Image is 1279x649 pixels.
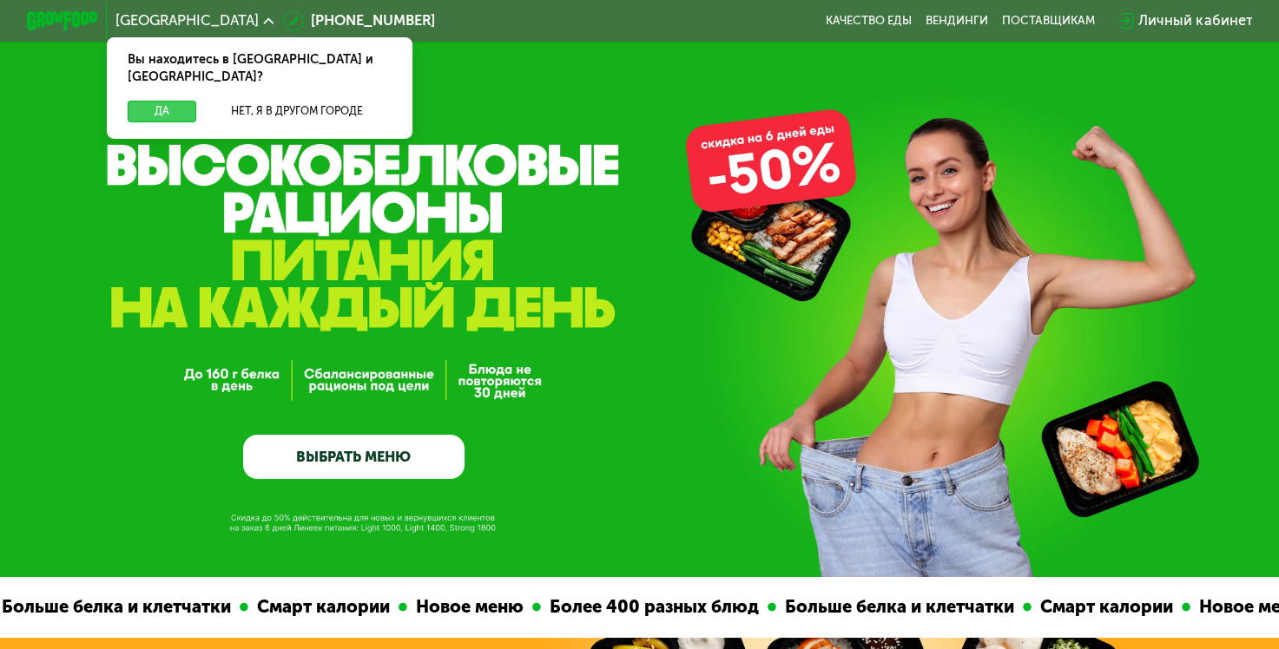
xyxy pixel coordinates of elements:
[107,37,412,102] div: Вы находитесь в [GEOGRAPHIC_DATA] и [GEOGRAPHIC_DATA]?
[1056,593,1181,620] div: Новое меню
[283,10,436,32] a: [PHONE_NUMBER]
[273,593,398,620] div: Новое меню
[243,435,465,479] a: ВЫБРАТЬ МЕНЮ
[128,101,196,122] button: Да
[1002,14,1095,28] div: поставщикам
[406,593,633,620] div: Более 400 разных блюд
[642,593,888,620] div: Больше белка и клетчатки
[826,14,912,28] a: Качество еды
[926,14,988,28] a: Вендинги
[1138,10,1252,32] div: Личный кабинет
[203,101,391,122] button: Нет, я в другом городе
[114,593,264,620] div: Смарт калории
[897,593,1047,620] div: Смарт калории
[115,14,259,28] span: [GEOGRAPHIC_DATA]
